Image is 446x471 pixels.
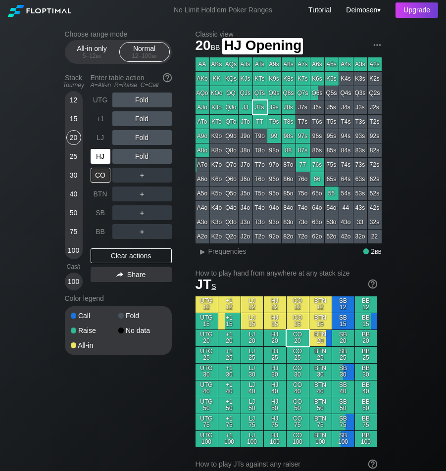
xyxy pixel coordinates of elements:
[253,172,267,186] div: T6o
[210,172,224,186] div: K6o
[196,364,218,380] div: UTG 30
[196,129,209,143] div: A9o
[196,57,209,71] div: AA
[264,347,286,363] div: HJ 25
[287,313,309,330] div: CO 15
[287,397,309,414] div: CO 50
[196,230,209,243] div: A2o
[368,143,382,157] div: 82s
[253,143,267,157] div: T8o
[325,143,339,157] div: 85s
[224,215,238,229] div: Q3o
[196,187,209,200] div: A5o
[310,100,324,114] div: J6s
[310,187,324,200] div: 65o
[71,312,118,319] div: Call
[287,296,309,313] div: CO 12
[339,187,353,200] div: 54s
[196,330,218,346] div: UTG 20
[253,57,267,71] div: ATs
[96,52,101,59] span: bb
[118,327,166,334] div: No data
[196,172,209,186] div: A6o
[210,86,224,100] div: KQo
[264,330,286,346] div: HJ 20
[239,57,252,71] div: AJs
[368,230,382,243] div: 22
[309,347,332,363] div: BTN 25
[210,230,224,243] div: K2o
[309,380,332,397] div: BTN 40
[112,187,172,201] div: ＋
[224,129,238,143] div: Q9o
[332,347,354,363] div: SB 25
[287,330,309,346] div: CO 20
[196,215,209,229] div: A3o
[264,397,286,414] div: HJ 50
[65,290,172,306] div: Color legend
[267,215,281,229] div: 93o
[353,143,367,157] div: 83s
[196,115,209,129] div: ATo
[296,230,310,243] div: 72o
[239,143,252,157] div: J8o
[196,313,218,330] div: UTG 15
[353,172,367,186] div: 63s
[91,149,110,164] div: HJ
[339,172,353,186] div: 64s
[218,330,241,346] div: +1 20
[241,414,263,430] div: LJ 75
[91,93,110,107] div: UTG
[264,414,286,430] div: HJ 75
[210,201,224,215] div: K4o
[296,187,310,200] div: 75o
[218,397,241,414] div: +1 50
[332,380,354,397] div: SB 40
[116,272,123,278] img: share.864f2f62.svg
[66,149,81,164] div: 25
[239,100,252,114] div: JJ
[355,380,377,397] div: BB 40
[309,296,332,313] div: BTN 12
[194,38,222,54] span: 20
[368,201,382,215] div: 42s
[66,187,81,201] div: 40
[325,201,339,215] div: 54o
[353,230,367,243] div: 32o
[66,93,81,107] div: 12
[210,143,224,157] div: K8o
[224,230,238,243] div: Q2o
[287,347,309,363] div: CO 25
[325,172,339,186] div: 65s
[264,380,286,397] div: HJ 40
[368,100,382,114] div: J2s
[287,380,309,397] div: CO 40
[91,130,110,145] div: LJ
[267,172,281,186] div: 96o
[310,115,324,129] div: T6s
[353,86,367,100] div: Q3s
[239,201,252,215] div: J4o
[325,57,339,71] div: A5s
[112,93,172,107] div: Fold
[368,115,382,129] div: T2s
[71,342,118,349] div: All-in
[264,364,286,380] div: HJ 30
[91,248,172,263] div: Clear actions
[296,115,310,129] div: T7s
[196,269,377,277] h2: How to play hand from anywhere at any stack size
[344,4,382,15] div: ▾
[367,459,378,470] img: help.32db89a4.svg
[325,230,339,243] div: 52o
[355,313,377,330] div: BB 15
[253,230,267,243] div: T2o
[253,129,267,143] div: T9o
[224,72,238,86] div: KQs
[224,158,238,172] div: Q7o
[267,143,281,157] div: 98o
[353,129,367,143] div: 93s
[296,158,310,172] div: 77
[210,187,224,200] div: K5o
[368,72,382,86] div: K2s
[196,143,209,157] div: A8o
